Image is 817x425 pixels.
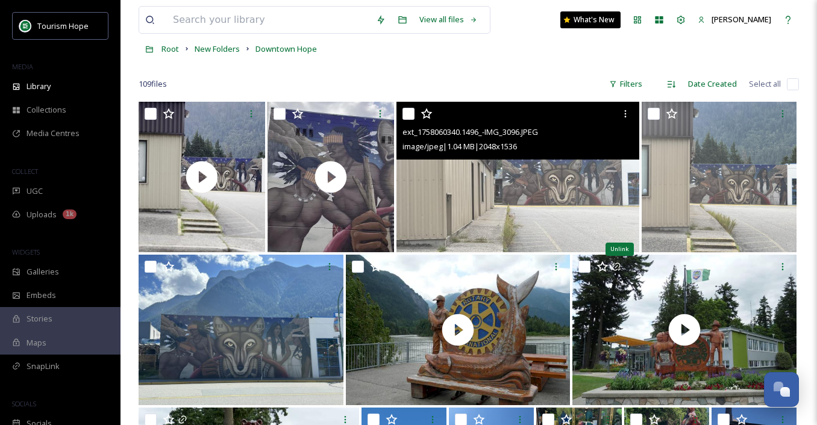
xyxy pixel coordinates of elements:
[402,141,517,152] span: image/jpeg | 1.04 MB | 2048 x 1536
[402,126,538,137] span: ext_1758060340.1496_-IMG_3096.JPEG
[27,337,46,349] span: Maps
[396,102,639,252] img: ext_1758060340.1496_-IMG_3096.JPEG
[63,209,77,219] div: 1k
[12,399,36,408] span: SOCIALS
[27,81,51,92] span: Library
[27,209,57,220] span: Uploads
[12,62,33,71] span: MEDIA
[19,20,31,32] img: logo.png
[560,11,621,28] a: What's New
[12,167,38,176] span: COLLECT
[195,42,240,56] a: New Folders
[195,43,240,54] span: New Folders
[167,7,370,33] input: Search your library
[255,42,317,56] a: Downtown Hope
[712,14,771,25] span: [PERSON_NAME]
[268,102,394,252] img: thumbnail
[27,290,56,301] span: Embeds
[12,247,40,256] span: WIDGETS
[692,8,777,31] a: [PERSON_NAME]
[139,255,343,405] img: ext_1758060339.985316_-IMG_2558.JPEG
[27,313,52,324] span: Stories
[27,104,66,116] span: Collections
[749,78,781,90] span: Select all
[139,102,265,252] img: thumbnail
[161,43,179,54] span: Root
[161,42,179,56] a: Root
[606,243,634,256] div: Unlink
[27,185,43,197] span: UGC
[572,255,797,405] img: thumbnail
[37,20,89,31] span: Tourism Hope
[27,266,59,278] span: Galleries
[346,255,570,405] img: thumbnail
[27,128,80,139] span: Media Centres
[642,102,797,252] img: ext_1758060340.022854_-IMG_3097.JPEG
[764,372,799,407] button: Open Chat
[603,72,648,96] div: Filters
[27,361,60,372] span: SnapLink
[139,78,167,90] span: 109 file s
[682,72,743,96] div: Date Created
[255,43,317,54] span: Downtown Hope
[413,8,484,31] a: View all files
